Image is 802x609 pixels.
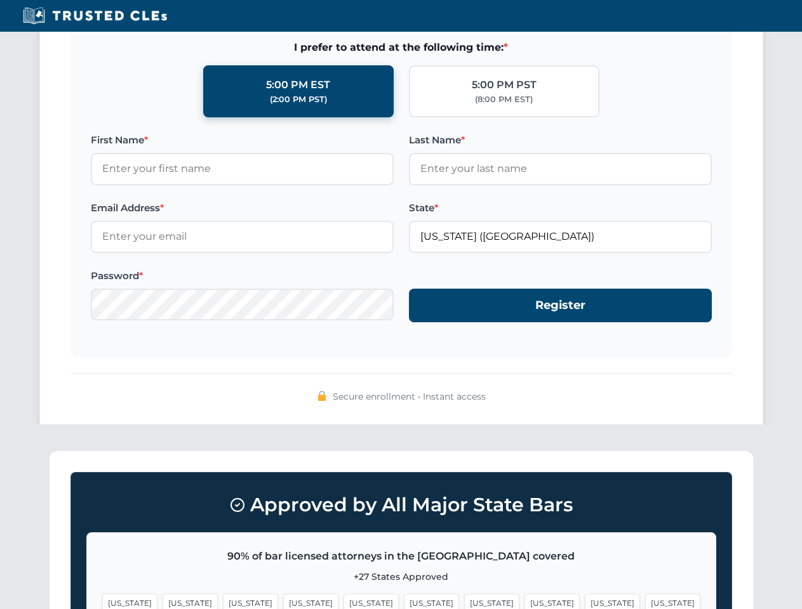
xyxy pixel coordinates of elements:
[270,93,327,106] div: (2:00 PM PST)
[409,133,712,148] label: Last Name
[91,221,394,252] input: Enter your email
[91,39,712,56] span: I prefer to attend at the following time:
[409,200,712,216] label: State
[91,268,394,284] label: Password
[317,391,327,401] img: 🔒
[91,200,394,216] label: Email Address
[409,221,712,252] input: Florida (FL)
[86,488,716,522] h3: Approved by All Major State Bars
[19,6,171,25] img: Trusted CLEs
[102,570,700,584] p: +27 States Approved
[266,77,330,93] div: 5:00 PM EST
[91,153,394,185] input: Enter your first name
[333,390,486,403] span: Secure enrollment • Instant access
[102,548,700,565] p: 90% of bar licensed attorneys in the [GEOGRAPHIC_DATA] covered
[472,77,537,93] div: 5:00 PM PST
[409,153,712,185] input: Enter your last name
[409,289,712,322] button: Register
[475,93,533,106] div: (8:00 PM EST)
[91,133,394,148] label: First Name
